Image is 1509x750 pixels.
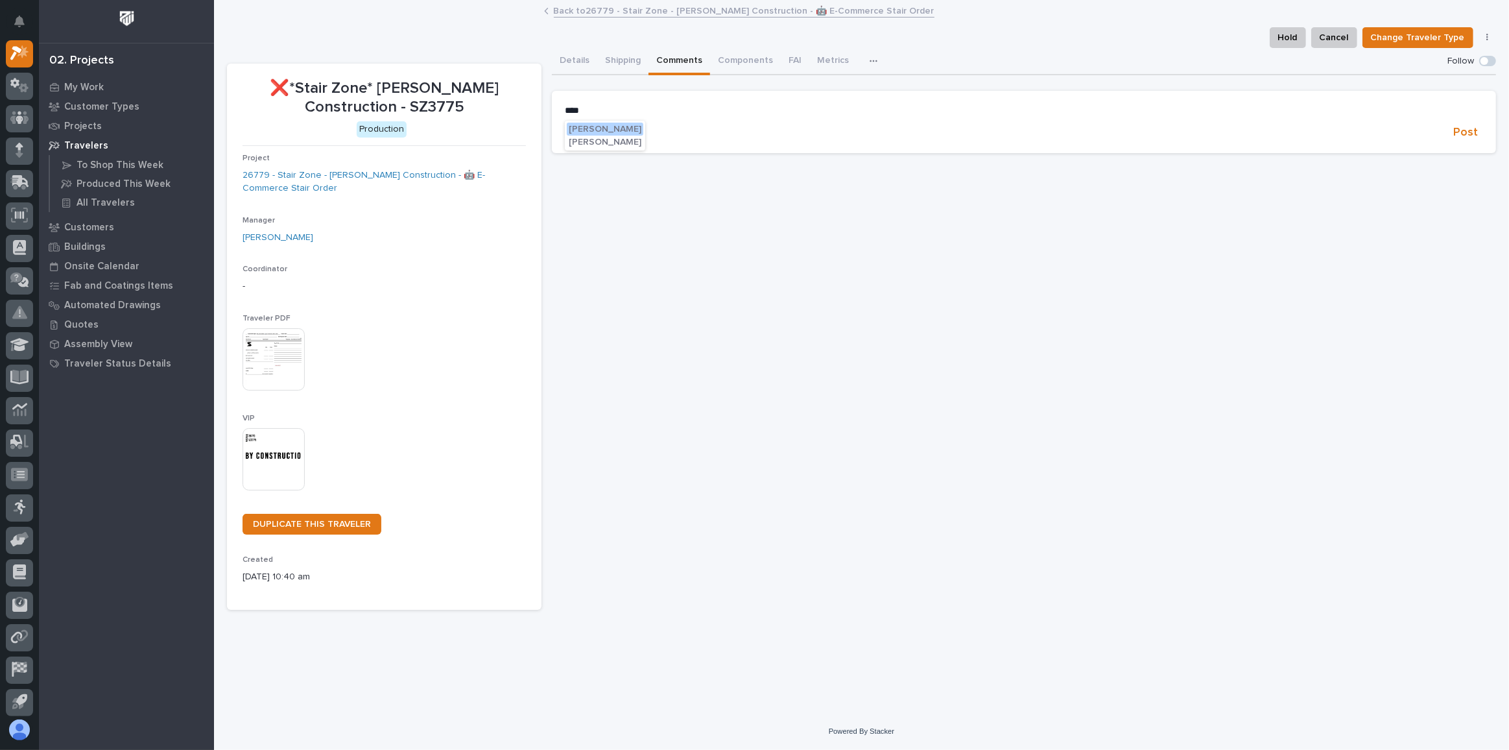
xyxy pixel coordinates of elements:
[597,48,648,75] button: Shipping
[710,48,781,75] button: Components
[6,8,33,35] button: Notifications
[243,415,255,422] span: VIP
[6,716,33,744] button: users-avatar
[64,300,161,311] p: Automated Drawings
[64,280,173,292] p: Fab and Coatings Items
[64,358,171,370] p: Traveler Status Details
[567,136,643,149] button: [PERSON_NAME]
[781,48,809,75] button: FAI
[77,160,163,171] p: To Shop This Week
[49,54,114,68] div: 02. Projects
[77,178,171,190] p: Produced This Week
[357,121,407,138] div: Production
[16,16,33,36] div: Notifications
[243,154,270,162] span: Project
[1270,27,1306,48] button: Hold
[64,319,99,331] p: Quotes
[50,175,214,193] a: Produced This Week
[552,48,597,75] button: Details
[1362,27,1473,48] button: Change Traveler Type
[243,217,275,224] span: Manager
[50,193,214,212] a: All Travelers
[1278,30,1298,45] span: Hold
[243,556,273,564] span: Created
[39,136,214,155] a: Travelers
[39,276,214,295] a: Fab and Coatings Items
[567,123,643,136] button: [PERSON_NAME]
[243,79,526,117] p: ❌*Stair Zone* [PERSON_NAME] Construction - SZ3775
[569,125,641,134] span: [PERSON_NAME]
[39,237,214,256] a: Buildings
[39,334,214,354] a: Assembly View
[243,265,287,273] span: Coordinator
[39,116,214,136] a: Projects
[64,261,139,272] p: Onsite Calendar
[39,295,214,315] a: Automated Drawings
[39,97,214,116] a: Customer Types
[64,140,108,152] p: Travelers
[50,156,214,174] a: To Shop This Week
[554,3,934,18] a: Back to26779 - Stair Zone - [PERSON_NAME] Construction - 🤖 E-Commerce Stair Order
[64,241,106,253] p: Buildings
[115,6,139,30] img: Workspace Logo
[648,48,710,75] button: Comments
[77,197,135,209] p: All Travelers
[1320,30,1349,45] span: Cancel
[39,256,214,276] a: Onsite Calendar
[243,280,526,293] p: -
[64,82,104,93] p: My Work
[1311,27,1357,48] button: Cancel
[64,121,102,132] p: Projects
[64,222,114,234] p: Customers
[569,138,641,147] span: [PERSON_NAME]
[1448,125,1483,140] button: Post
[243,169,526,196] a: 26779 - Stair Zone - [PERSON_NAME] Construction - 🤖 E-Commerce Stair Order
[1371,30,1465,45] span: Change Traveler Type
[829,727,894,735] a: Powered By Stacker
[39,77,214,97] a: My Work
[243,570,526,584] p: [DATE] 10:40 am
[1453,125,1478,140] span: Post
[243,231,313,245] a: [PERSON_NAME]
[253,520,371,529] span: DUPLICATE THIS TRAVELER
[39,217,214,237] a: Customers
[809,48,857,75] button: Metrics
[1447,56,1474,67] p: Follow
[39,315,214,334] a: Quotes
[243,514,381,535] a: DUPLICATE THIS TRAVELER
[64,101,139,113] p: Customer Types
[64,339,132,350] p: Assembly View
[243,315,291,322] span: Traveler PDF
[39,354,214,373] a: Traveler Status Details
